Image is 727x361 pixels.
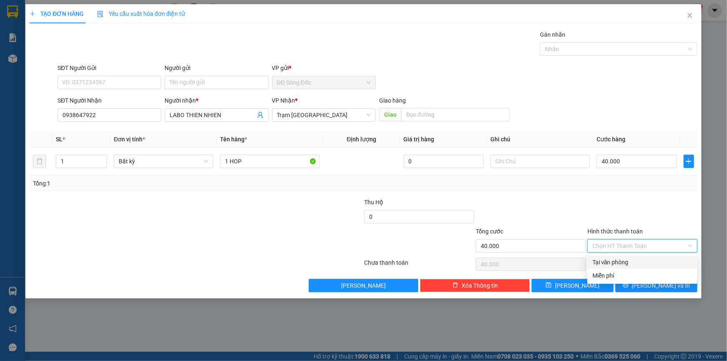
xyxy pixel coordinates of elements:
[56,136,62,143] span: SL
[30,11,35,17] span: plus
[30,10,84,17] span: TẠO ĐƠN HÀNG
[379,108,401,121] span: Giao
[684,158,694,165] span: plus
[119,155,208,168] span: Bất kỳ
[33,155,46,168] button: delete
[490,155,590,168] input: Ghi Chú
[309,279,419,292] button: [PERSON_NAME]
[364,258,475,273] div: Chưa thanh toán
[97,10,185,17] span: Yêu cầu xuất hóa đơn điện tử
[452,282,458,289] span: delete
[546,282,552,289] span: save
[597,136,625,143] span: Cước hàng
[341,281,386,290] span: [PERSON_NAME]
[623,282,629,289] span: printer
[532,279,614,292] button: save[PERSON_NAME]
[615,279,697,292] button: printer[PERSON_NAME] và In
[476,228,503,235] span: Tổng cước
[272,97,295,104] span: VP Nhận
[165,96,268,105] div: Người nhận
[592,258,692,267] div: Tại văn phòng
[379,97,406,104] span: Giao hàng
[587,228,643,235] label: Hình thức thanh toán
[114,136,145,143] span: Đơn vị tính
[401,108,510,121] input: Dọc đường
[592,271,692,280] div: Miễn phí
[555,281,600,290] span: [PERSON_NAME]
[632,281,690,290] span: [PERSON_NAME] và In
[57,96,161,105] div: SĐT Người Nhận
[257,112,264,118] span: user-add
[97,11,104,18] img: icon
[57,63,161,73] div: SĐT Người Gửi
[220,136,247,143] span: Tên hàng
[540,31,565,38] label: Gán nhãn
[272,63,376,73] div: VP gửi
[33,179,281,188] div: Tổng: 1
[347,136,376,143] span: Định lượng
[277,109,371,121] span: Trạm Sài Gòn
[404,136,435,143] span: Giá trị hàng
[165,63,268,73] div: Người gửi
[684,155,694,168] button: plus
[678,4,702,28] button: Close
[462,281,498,290] span: Xóa Thông tin
[277,76,371,89] span: DĐ Sông Đốc
[220,155,320,168] input: VD: Bàn, Ghế
[420,279,530,292] button: deleteXóa Thông tin
[404,155,484,168] input: 0
[487,131,593,148] th: Ghi chú
[687,12,693,19] span: close
[364,199,383,206] span: Thu Hộ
